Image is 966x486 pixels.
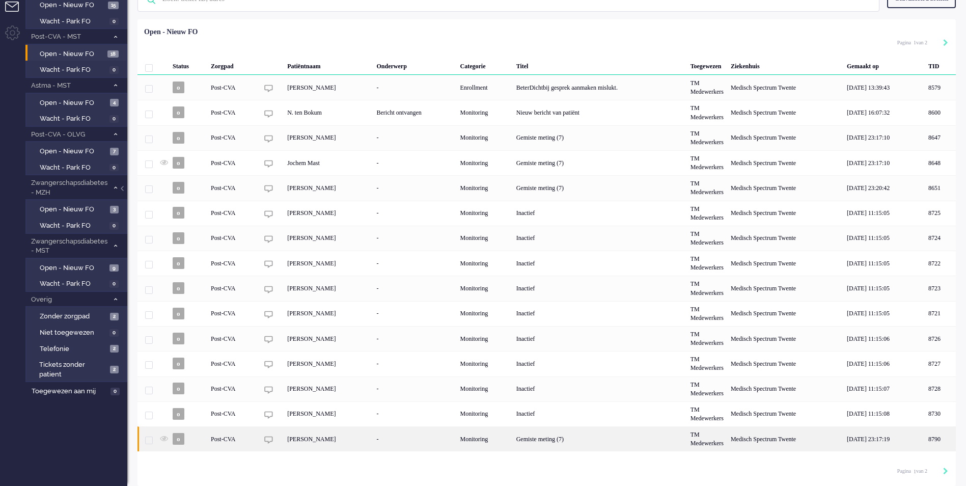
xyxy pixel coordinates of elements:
[457,55,513,75] div: Categorie
[32,387,107,396] span: Toegewezen aan mij
[727,401,843,426] div: Medisch Spectrum Twente
[457,376,513,401] div: Monitoring
[40,49,105,59] span: Open - Nieuw FO
[40,114,107,124] span: Wacht - Park FO
[727,100,843,125] div: Medisch Spectrum Twente
[373,100,456,125] div: Bericht ontvangen
[40,279,107,289] span: Wacht - Park FO
[373,150,456,175] div: -
[687,301,727,326] div: TM Medewerkers
[30,203,126,214] a: Open - Nieuw FO 3
[513,100,687,125] div: Nieuw bericht van patiënt
[137,351,956,376] div: 8727
[727,226,843,251] div: Medisch Spectrum Twente
[207,301,258,326] div: Post-CVA
[925,326,956,351] div: 8726
[284,376,373,401] div: [PERSON_NAME]
[40,205,107,214] span: Open - Nieuw FO
[30,278,126,289] a: Wacht - Park FO 0
[207,175,258,200] div: Post-CVA
[513,55,687,75] div: Titel
[513,175,687,200] div: Gemiste meting (7)
[373,351,456,376] div: -
[40,263,107,273] span: Open - Nieuw FO
[373,55,456,75] div: Onderwerp
[687,226,727,251] div: TM Medewerkers
[727,201,843,226] div: Medisch Spectrum Twente
[457,276,513,301] div: Monitoring
[687,55,727,75] div: Toegewezen
[457,251,513,276] div: Monitoring
[925,75,956,100] div: 8579
[173,282,184,294] span: o
[173,358,184,369] span: o
[284,351,373,376] div: [PERSON_NAME]
[30,310,126,321] a: Zonder zorgpad 2
[727,351,843,376] div: Medisch Spectrum Twente
[207,75,258,100] div: Post-CVA
[264,134,273,143] img: ic_chat_grey.svg
[373,276,456,301] div: -
[137,201,956,226] div: 8725
[207,201,258,226] div: Post-CVA
[284,401,373,426] div: [PERSON_NAME]
[513,401,687,426] div: Inactief
[110,206,119,213] span: 3
[207,55,258,75] div: Zorgpad
[169,55,207,75] div: Status
[107,50,119,58] span: 18
[687,150,727,175] div: TM Medewerkers
[513,125,687,150] div: Gemiste meting (7)
[111,388,120,395] span: 0
[925,301,956,326] div: 8721
[207,326,258,351] div: Post-CVA
[109,264,119,272] span: 9
[687,251,727,276] div: TM Medewerkers
[137,276,956,301] div: 8723
[727,55,843,75] div: Ziekenhuis
[925,100,956,125] div: 8600
[30,32,108,42] span: Post-CVA - MST
[40,17,107,26] span: Wacht - Park FO
[284,55,373,75] div: Patiëntnaam
[687,125,727,150] div: TM Medewerkers
[925,426,956,451] div: 8790
[843,301,925,326] div: [DATE] 11:15:05
[687,426,727,451] div: TM Medewerkers
[727,251,843,276] div: Medisch Spectrum Twente
[40,98,107,108] span: Open - Nieuw FO
[457,351,513,376] div: Monitoring
[137,226,956,251] div: 8724
[843,75,925,100] div: [DATE] 13:39:43
[207,401,258,426] div: Post-CVA
[687,75,727,100] div: TM Medewerkers
[513,75,687,100] div: BeterDichtbij gesprek aanmaken mislukt.
[264,235,273,244] img: ic_chat_grey.svg
[727,376,843,401] div: Medisch Spectrum Twente
[264,360,273,369] img: ic_chat_grey.svg
[727,326,843,351] div: Medisch Spectrum Twente
[137,100,956,125] div: 8600
[843,100,925,125] div: [DATE] 16:07:32
[173,433,184,445] span: o
[373,401,456,426] div: -
[40,221,107,231] span: Wacht - Park FO
[264,386,273,394] img: ic_chat_grey.svg
[843,376,925,401] div: [DATE] 11:15:07
[137,251,956,276] div: 8722
[843,251,925,276] div: [DATE] 11:15:05
[40,344,107,354] span: Telefonie
[373,175,456,200] div: -
[687,351,727,376] div: TM Medewerkers
[843,125,925,150] div: [DATE] 23:17:10
[207,276,258,301] div: Post-CVA
[264,84,273,93] img: ic_chat_grey.svg
[687,201,727,226] div: TM Medewerkers
[457,226,513,251] div: Monitoring
[40,312,107,321] span: Zonder zorgpad
[109,280,119,288] span: 0
[911,468,916,475] input: Page
[173,207,184,219] span: o
[264,159,273,168] img: ic_chat_grey.svg
[109,66,119,74] span: 0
